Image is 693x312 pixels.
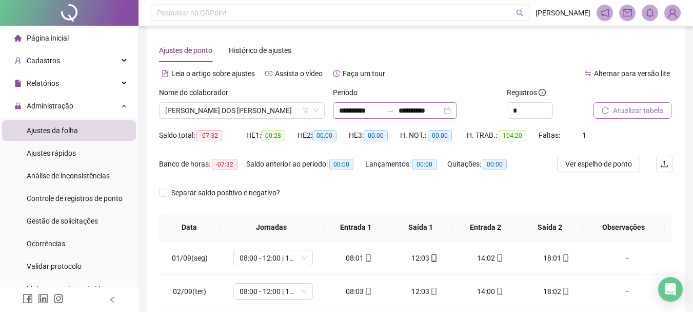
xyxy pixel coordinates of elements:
[27,57,60,65] span: Cadastros
[329,159,353,170] span: 00:00
[386,106,394,115] span: swap-right
[14,57,22,64] span: user-add
[539,89,546,96] span: info-circle
[516,9,524,17] span: search
[159,158,246,170] div: Banco de horas:
[597,286,658,297] div: -
[594,69,670,78] span: Alternar para versão lite
[261,130,285,141] span: 00:28
[507,87,546,98] span: Registros
[240,284,307,299] span: 08:00 - 12:00 | 14:00 - 18:00
[246,130,298,141] div: HE 1:
[159,213,220,242] th: Data
[27,34,69,42] span: Página inicial
[159,87,235,98] label: Nome do colaborador
[27,262,82,270] span: Validar protocolo
[400,130,467,141] div: H. NOT.:
[27,240,65,248] span: Ocorrências
[173,287,206,296] span: 02/09(ter)
[531,252,581,264] div: 18:01
[388,213,453,242] th: Saída 1
[23,293,33,304] span: facebook
[429,288,438,295] span: mobile
[167,187,284,198] span: Separar saldo positivo e negativo?
[212,159,237,170] span: -07:32
[536,7,590,19] span: [PERSON_NAME]
[38,293,48,304] span: linkedin
[27,102,73,110] span: Administração
[275,69,323,78] span: Assista o vídeo
[386,106,394,115] span: to
[313,107,319,114] span: down
[27,285,105,293] span: Link para registro rápido
[658,277,683,302] div: Open Intercom Messenger
[561,288,569,295] span: mobile
[27,217,98,225] span: Gestão de solicitações
[593,102,671,119] button: Atualizar tabela
[582,131,586,139] span: 1
[27,126,78,135] span: Ajustes da folha
[246,158,365,170] div: Saldo anterior ao período:
[660,160,668,168] span: upload
[466,286,515,297] div: 14:00
[343,69,385,78] span: Faça um tour
[27,172,110,180] span: Análise de inconsistências
[240,250,307,266] span: 08:00 - 12:00 | 14:00 - 18:00
[447,158,519,170] div: Quitações:
[428,130,452,141] span: 00:00
[229,46,291,54] span: Histórico de ajustes
[665,5,680,21] img: 94179
[334,286,384,297] div: 08:03
[162,70,169,77] span: file-text
[364,130,388,141] span: 00:00
[312,130,336,141] span: 00:00
[495,288,503,295] span: mobile
[109,296,116,303] span: left
[467,130,539,141] div: H. TRAB.:
[196,130,222,141] span: -07:32
[400,286,449,297] div: 12:03
[412,159,437,170] span: 00:00
[531,286,581,297] div: 18:02
[333,87,364,98] label: Período
[27,194,123,203] span: Controle de registros de ponto
[220,213,324,242] th: Jornadas
[518,213,582,242] th: Saída 2
[334,252,384,264] div: 08:01
[400,252,449,264] div: 12:03
[159,130,246,141] div: Saldo total:
[349,130,400,141] div: HE 3:
[364,254,372,262] span: mobile
[172,254,208,262] span: 01/09(seg)
[466,252,515,264] div: 14:02
[453,213,518,242] th: Entrada 2
[602,107,609,114] span: reload
[14,102,22,109] span: lock
[303,107,309,114] span: filter
[584,70,591,77] span: swap
[165,103,319,118] span: ALINE CUNHA DOS SANTOS
[298,130,349,141] div: HE 2:
[483,159,507,170] span: 00:00
[14,80,22,87] span: file
[53,293,64,304] span: instagram
[557,156,640,172] button: Ver espelho de ponto
[645,8,655,17] span: bell
[583,213,665,242] th: Observações
[600,8,609,17] span: notification
[539,131,562,139] span: Faltas:
[159,46,212,54] span: Ajustes de ponto
[265,70,272,77] span: youtube
[364,288,372,295] span: mobile
[14,34,22,42] span: home
[324,213,388,242] th: Entrada 1
[613,105,663,116] span: Atualizar tabela
[27,149,76,157] span: Ajustes rápidos
[495,254,503,262] span: mobile
[591,222,657,233] span: Observações
[565,158,632,170] span: Ver espelho de ponto
[597,252,658,264] div: -
[171,69,255,78] span: Leia o artigo sobre ajustes
[561,254,569,262] span: mobile
[623,8,632,17] span: mail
